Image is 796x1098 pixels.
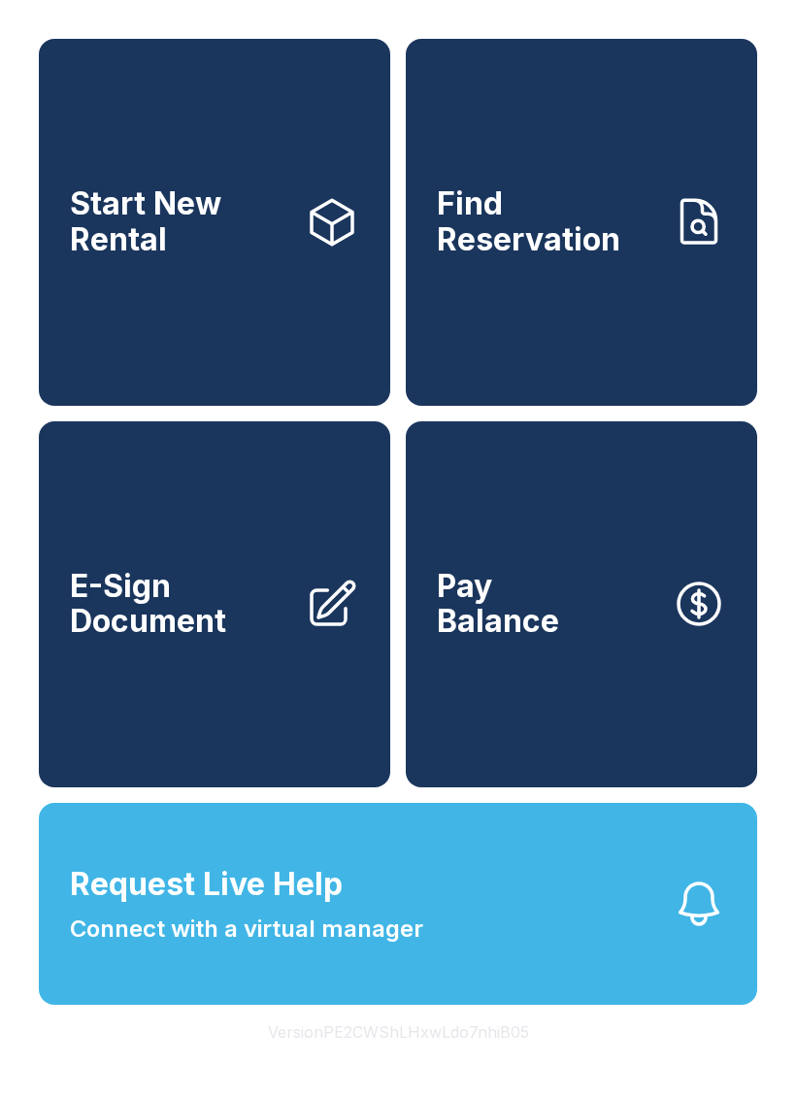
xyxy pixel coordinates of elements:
button: VersionPE2CWShLHxwLdo7nhiB05 [252,1005,545,1059]
span: Request Live Help [70,861,343,908]
span: Find Reservation [437,186,656,257]
button: Request Live HelpConnect with a virtual manager [39,803,757,1005]
span: Start New Rental [70,186,289,257]
a: PayBalance [406,421,757,788]
a: Find Reservation [406,39,757,406]
a: E-Sign Document [39,421,390,788]
span: E-Sign Document [70,569,289,640]
span: Pay Balance [437,569,559,640]
a: Start New Rental [39,39,390,406]
span: Connect with a virtual manager [70,912,423,947]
